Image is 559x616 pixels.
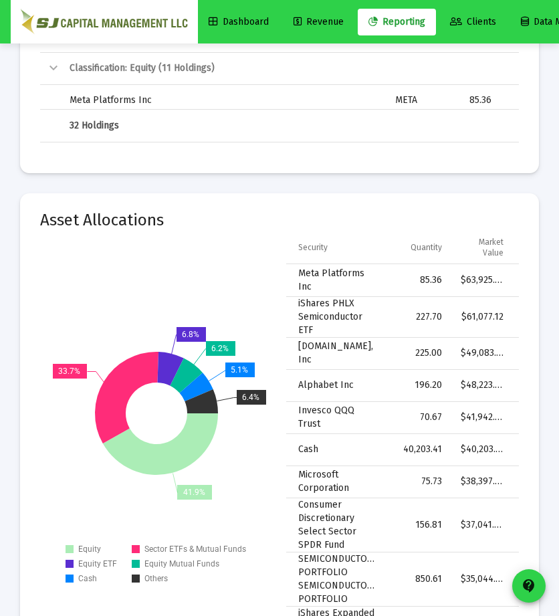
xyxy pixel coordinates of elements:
td: 40,203.41 [384,433,451,466]
td: Cash [286,433,384,466]
td: Microsoft Corporation [286,466,384,498]
a: Dashboard [198,9,279,35]
td: $41,942.09 [451,401,513,433]
mat-card-title: Asset Allocations [40,213,164,227]
div: 32 Holdings [70,119,376,132]
td: 156.81 [384,498,451,552]
td: Invesco QQQ Trust [286,401,384,433]
td: $63,925.61 [451,264,513,296]
td: $35,044.97 [451,552,513,606]
td: 85.36 [384,264,451,296]
span: Reporting [368,16,425,27]
span: Revenue [294,16,344,27]
text: 5.1% [231,365,248,375]
div: Market Value [461,237,504,258]
img: Dashboard [21,9,188,35]
td: Column Security [286,232,384,264]
text: Equity Mutual Funds [144,559,219,569]
span: Dashboard [209,16,269,27]
div: Quantity [411,242,442,253]
td: iShares PHLX Semiconductor ETF [286,296,384,337]
td: META [386,84,447,116]
div: Security [298,242,328,253]
span: Clients [450,16,496,27]
td: Collapse [40,52,60,84]
td: 196.20 [384,369,451,401]
td: Alphabet Inc [286,369,384,401]
td: $61,077.12 [451,296,513,337]
td: [DOMAIN_NAME], Inc [286,337,384,369]
text: Cash [78,574,97,583]
td: $37,041.47 [451,498,513,552]
td: Column Quantity [384,232,451,264]
a: Reporting [358,9,436,35]
td: 70.67 [384,401,451,433]
td: Column Market Value [451,232,513,264]
text: 6.2% [211,344,229,353]
text: 6.4% [242,393,259,402]
td: 225.00 [384,337,451,369]
td: SEMICONDUCTORS PORTFOLIO SEMICONDUCTORS PORTFOLIO [286,552,384,606]
text: 41.9% [183,488,205,497]
tspan: Sector ETFs & Mutual Funds [144,544,246,554]
td: 227.70 [384,296,451,337]
td: 850.61 [384,552,451,606]
text: Equity [78,544,101,554]
text: Equity ETF [78,559,117,569]
text: 6.8% [182,330,199,339]
td: $40,203.41 [451,433,513,466]
td: $38,397.74 [451,466,513,498]
td: Consumer Discretionary Select Sector SPDR Fund [286,498,384,552]
td: Meta Platforms Inc [286,264,384,296]
div: 85.36 [457,94,491,107]
a: Revenue [283,9,354,35]
text: 33.7% [58,367,80,376]
td: $48,223.29 [451,369,513,401]
td: $49,083.75 [451,337,513,369]
td: Meta Platforms Inc [60,84,386,116]
mat-icon: contact_support [521,578,537,594]
text: Others [144,574,168,583]
td: 75.73 [384,466,451,498]
a: Clients [439,9,507,35]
